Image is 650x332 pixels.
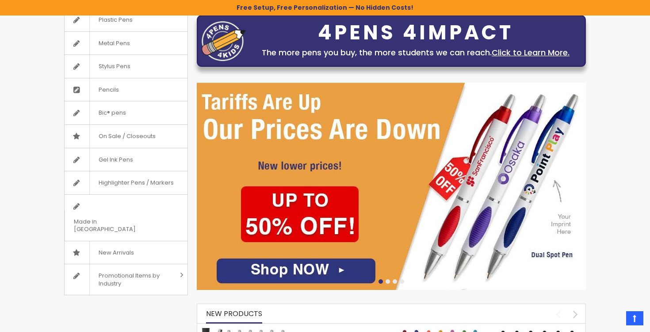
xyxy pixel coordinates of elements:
span: Plastic Pens [89,8,141,31]
a: Plastic Pens [65,8,187,31]
span: Bic® pens [89,101,135,124]
a: Highlighter Pens / Markers [65,171,187,194]
a: Stylus Pens [65,55,187,78]
img: four_pen_logo.png [202,21,246,61]
span: Metal Pens [89,32,139,55]
span: Promotional Items by Industry [89,264,177,295]
span: On Sale / Closeouts [89,125,164,148]
a: Bic® pens [65,101,187,124]
span: Gel Ink Pens [89,148,142,171]
span: Pencils [89,78,128,101]
a: Top [626,311,643,325]
a: Gel Ink Pens [65,148,187,171]
a: Pencils [65,78,187,101]
div: next [568,306,583,322]
span: New Arrivals [89,241,143,264]
a: Promotional Items by Industry [65,264,187,295]
a: Made in [GEOGRAPHIC_DATA] [65,195,187,241]
span: Highlighter Pens / Markers [89,171,183,194]
a: Click to Learn More. [492,47,570,58]
img: /cheap-promotional-products.html [197,83,586,290]
a: On Sale / Closeouts [65,125,187,148]
span: Stylus Pens [89,55,139,78]
a: New Arrivals [65,241,187,264]
div: The more pens you buy, the more students we can reach. [250,46,581,59]
div: prev [551,306,566,322]
span: Made in [GEOGRAPHIC_DATA] [65,210,165,241]
a: Metal Pens [65,32,187,55]
span: New Products [206,309,262,319]
div: 4PENS 4IMPACT [250,23,581,42]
